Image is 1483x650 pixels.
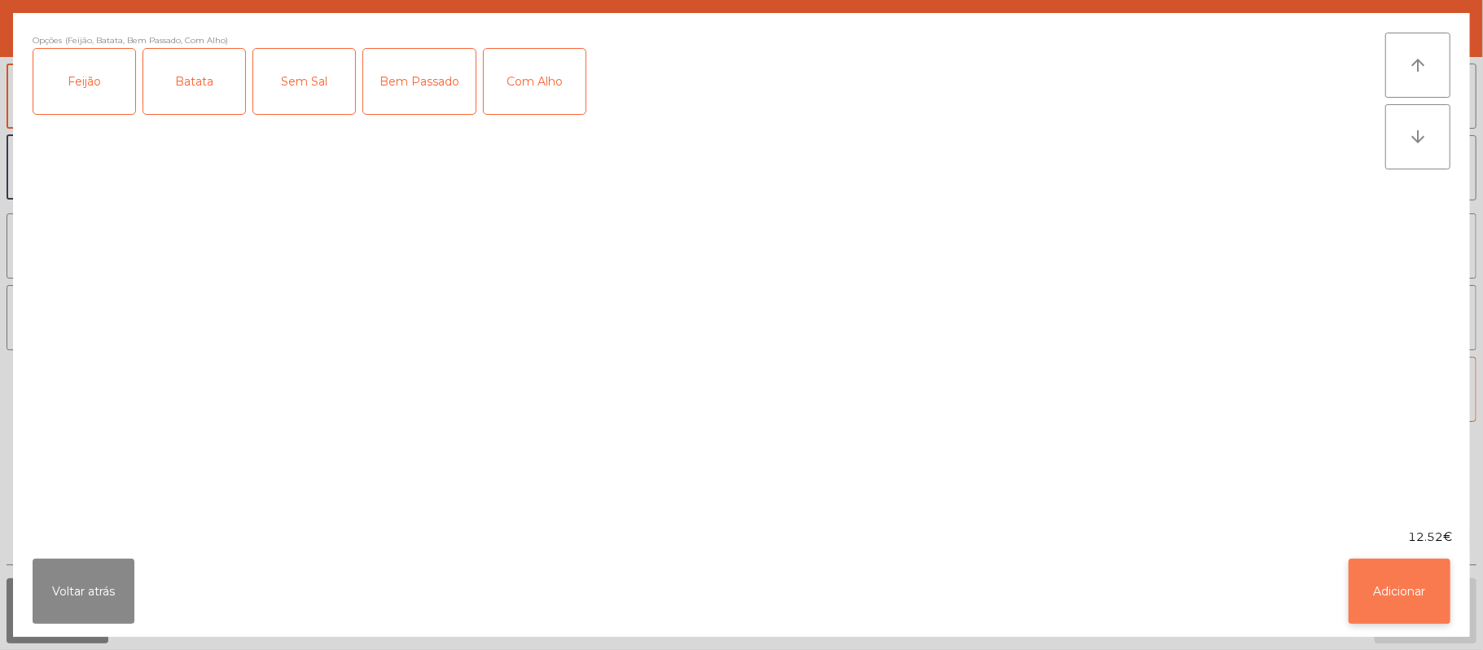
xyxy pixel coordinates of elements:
div: Com Alho [484,49,586,114]
button: Voltar atrás [33,559,134,624]
div: 12.52€ [13,529,1470,546]
button: arrow_upward [1385,33,1450,98]
div: Batata [143,49,245,114]
i: arrow_upward [1408,55,1428,75]
button: Adicionar [1349,559,1450,624]
div: Bem Passado [363,49,476,114]
i: arrow_downward [1408,127,1428,147]
span: (Feijão, Batata, Bem Passado, Com Alho) [65,33,228,48]
div: Sem Sal [253,49,355,114]
span: Opções [33,33,62,48]
div: Feijão [33,49,135,114]
button: arrow_downward [1385,104,1450,169]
